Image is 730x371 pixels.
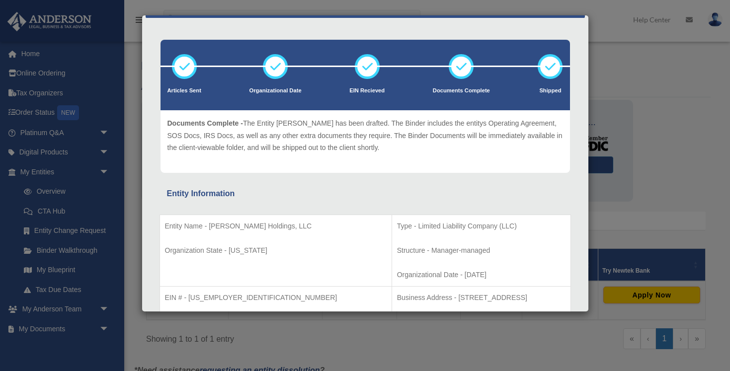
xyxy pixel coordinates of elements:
p: Organization State - [US_STATE] [165,244,387,257]
p: Structure - Manager-managed [397,244,566,257]
p: Organizational Date [249,86,302,96]
p: The Entity [PERSON_NAME] has been drafted. The Binder includes the entitys Operating Agreement, S... [167,117,563,154]
p: Type - Limited Liability Company (LLC) [397,220,566,232]
p: EIN # - [US_EMPLOYER_IDENTIFICATION_NUMBER] [165,292,387,304]
span: Documents Complete - [167,119,243,127]
p: Organizational Date - [DATE] [397,269,566,281]
div: Entity Information [167,187,564,201]
p: Documents Complete [433,86,490,96]
p: Business Address - [STREET_ADDRESS] [397,292,566,304]
p: EIN Recieved [349,86,385,96]
p: Entity Name - [PERSON_NAME] Holdings, LLC [165,220,387,232]
p: Shipped [538,86,563,96]
p: Articles Sent [167,86,201,96]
